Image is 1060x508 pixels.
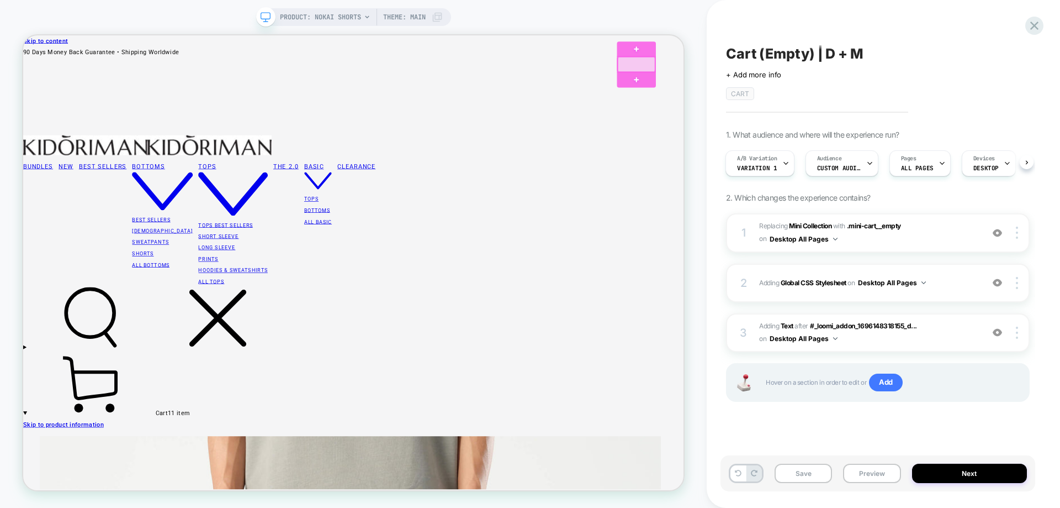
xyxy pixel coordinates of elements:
a: Sweatpants [145,272,194,280]
button: Desktop All Pages [858,276,926,290]
img: close [1016,277,1018,289]
b: Text [781,322,793,330]
img: crossed eye [993,328,1002,337]
img: down arrow [833,337,838,340]
a: Tops [375,214,394,222]
span: A/B Variation [737,155,777,163]
span: DESKTOP [973,164,999,172]
div: 1 [738,223,749,243]
span: cart [726,87,754,100]
a: Hoodies & Sweatshirts [234,310,326,317]
span: on [759,333,766,345]
a: [DEMOGRAPHIC_DATA] [145,257,226,265]
span: PRODUCT: Nokai Shorts [280,8,361,26]
span: WITH [833,222,845,230]
a: Prints [234,295,260,302]
a: Best Sellers [145,242,196,250]
span: Variation 1 [737,164,777,172]
a: Shorts [145,287,174,295]
a: Tops Best Sellers [234,249,306,257]
span: Tops [234,170,257,180]
img: down arrow [833,238,838,240]
button: Preview [843,464,900,483]
span: Hover on a section in order to edit or [766,374,1017,391]
a: Tops [234,170,326,243]
span: Adding [759,276,977,290]
a: All Basic [375,245,412,253]
div: 3 [738,323,749,343]
span: + Add more info [726,70,781,79]
span: on [759,233,766,245]
a: Basic [375,170,412,208]
a: New [47,170,67,180]
a: All Tops [234,324,268,332]
span: Devices [973,155,995,163]
span: Custom Audience [817,164,861,172]
a: Short Sleeve [234,264,287,272]
button: Desktop All Pages [770,332,838,345]
span: Adding [759,322,793,330]
img: close [1016,227,1018,239]
button: Next [912,464,1027,483]
img: crossed eye [993,278,1002,287]
span: ALL PAGES [901,164,934,172]
span: Bottoms [145,170,189,180]
span: #_loomi_addon_1696148318155_d... [810,322,917,330]
span: Replacing [759,222,831,230]
a: Best Sellers [74,170,137,180]
span: .mini-cart__empty [847,222,901,230]
span: 1. What audience and where will the experience run? [726,130,899,139]
a: All Bottoms [145,302,195,310]
span: on [847,277,855,289]
span: Cart (Empty) | D + M [726,45,863,62]
span: Theme: MAIN [383,8,426,26]
img: crossed eye [993,228,1002,238]
button: Save [775,464,832,483]
span: Basic [375,170,401,180]
span: 2. Which changes the experience contains? [726,193,870,202]
b: Global CSS Stylesheet [781,279,846,287]
a: Bottoms [145,170,226,235]
a: Clearance [419,170,470,180]
img: Joystick [733,374,755,391]
a: Long Sleeve [234,279,283,287]
span: Add [869,374,903,391]
img: Kidoriman [166,133,331,160]
img: down arrow [921,281,926,284]
button: Desktop All Pages [770,232,838,246]
a: Bottoms [375,229,409,237]
b: Mini Collection [789,222,831,230]
span: Pages [901,155,916,163]
a: The 2.0 [333,170,367,180]
div: 2 [738,273,749,293]
span: AFTER [794,322,808,330]
img: close [1016,327,1018,339]
span: Audience [817,155,842,163]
